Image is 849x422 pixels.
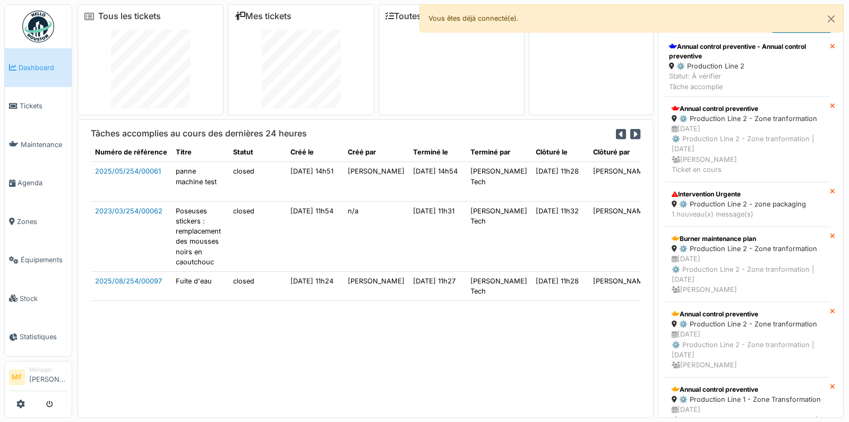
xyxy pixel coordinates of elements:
th: Terminé le [409,143,466,162]
a: MF Manager[PERSON_NAME] [9,366,67,391]
td: [PERSON_NAME] [589,201,654,271]
th: Terminé par [466,143,531,162]
th: Créé le [286,143,344,162]
td: [PERSON_NAME] Tech [466,272,531,301]
span: Stock [20,294,67,304]
div: Annual control preventive [672,104,823,114]
div: 1 nouveau(x) message(s) [672,209,823,219]
a: 2025/08/254/00097 [95,277,162,285]
td: [DATE] 11h31 [409,201,466,271]
div: ⚙️ Production Line 2 - zone packaging [672,199,823,209]
th: Numéro de référence [91,143,171,162]
a: Stock [5,279,72,318]
button: Close [819,5,843,33]
td: [PERSON_NAME] [344,272,409,301]
span: Dashboard [19,63,67,73]
div: [DATE] ⚙️ Production Line 2 - Zone tranformation | [DATE] [PERSON_NAME] [672,329,823,370]
td: [PERSON_NAME] [589,272,654,301]
a: Tickets [5,87,72,126]
span: Agenda [18,178,67,188]
td: [PERSON_NAME] Tech [466,201,531,271]
td: [PERSON_NAME] [344,162,409,202]
td: [DATE] 11h54 [286,201,344,271]
span: Statistiques [20,332,67,342]
th: Clôturé par [589,143,654,162]
a: Dashboard [5,48,72,87]
img: Badge_color-CXgf-gQk.svg [22,11,54,42]
div: Annual control preventive [672,309,823,319]
a: Intervention Urgente ⚙️ Production Line 2 - zone packaging 1 nouveau(x) message(s) [665,182,830,227]
div: Manager [29,366,67,374]
div: ⚙️ Production Line 2 [669,61,826,71]
h6: Tâches accomplies au cours des dernières 24 heures [91,128,307,139]
td: [PERSON_NAME] Tech [466,162,531,202]
th: Statut [229,143,286,162]
td: [PERSON_NAME] [589,162,654,202]
span: Équipements [21,255,67,265]
td: panne machine test [171,162,229,202]
th: Titre [171,143,229,162]
td: [DATE] 11h24 [286,272,344,301]
div: Intervention Urgente [672,190,823,199]
td: Poseuses stickers : remplacement des mousses noirs en caoutchouc [171,201,229,271]
td: closed [229,272,286,301]
a: Tous les tickets [98,11,161,21]
div: ⚙️ Production Line 2 - Zone tranformation [672,244,823,254]
a: 2023/03/254/00062 [95,207,162,215]
td: [DATE] 11h32 [531,201,589,271]
a: Zones [5,202,72,241]
a: Annual control preventive ⚙️ Production Line 2 - Zone tranformation [DATE]⚙️ Production Line 2 - ... [665,97,830,182]
div: Annual control preventive [672,385,823,394]
li: MF [9,369,25,385]
span: Maintenance [21,140,67,150]
a: Maintenance [5,125,72,164]
a: 2025/05/254/00061 [95,167,161,175]
a: Annual control preventive - Annual control preventive ⚙️ Production Line 2 Statut: À vérifierTâch... [665,37,830,97]
div: ⚙️ Production Line 2 - Zone tranformation [672,319,823,329]
td: [DATE] 14h54 [409,162,466,202]
td: [DATE] 11h28 [531,162,589,202]
td: closed [229,162,286,202]
td: Fuite d'eau [171,272,229,301]
a: Statistiques [5,318,72,357]
div: ⚙️ Production Line 1 - Zone Transformation [672,394,823,404]
td: [DATE] 11h27 [409,272,466,301]
th: Créé par [344,143,409,162]
div: ⚙️ Production Line 2 - Zone tranformation [672,114,823,124]
td: closed [229,201,286,271]
th: Clôturé le [531,143,589,162]
div: [DATE] ⚙️ Production Line 2 - Zone tranformation | [DATE] [PERSON_NAME] [672,254,823,295]
a: Équipements [5,241,72,280]
div: Burner maintenance plan [672,234,823,244]
a: Annual control preventive ⚙️ Production Line 2 - Zone tranformation [DATE]⚙️ Production Line 2 - ... [665,302,830,377]
td: [DATE] 11h28 [531,272,589,301]
td: [DATE] 14h51 [286,162,344,202]
td: n/a [344,201,409,271]
a: Agenda [5,164,72,203]
span: Zones [17,217,67,227]
a: Burner maintenance plan ⚙️ Production Line 2 - Zone tranformation [DATE]⚙️ Production Line 2 - Zo... [665,227,830,302]
a: Toutes les tâches [385,11,465,21]
span: Tickets [20,101,67,111]
div: Vous êtes déjà connecté(e). [419,4,844,32]
a: Mes tickets [235,11,291,21]
div: Statut: À vérifier Tâche accomplie [669,71,826,91]
div: [DATE] ⚙️ Production Line 2 - Zone tranformation | [DATE] [PERSON_NAME] Ticket en cours [672,124,823,175]
li: [PERSON_NAME] [29,366,67,389]
div: Annual control preventive - Annual control preventive [669,42,826,61]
